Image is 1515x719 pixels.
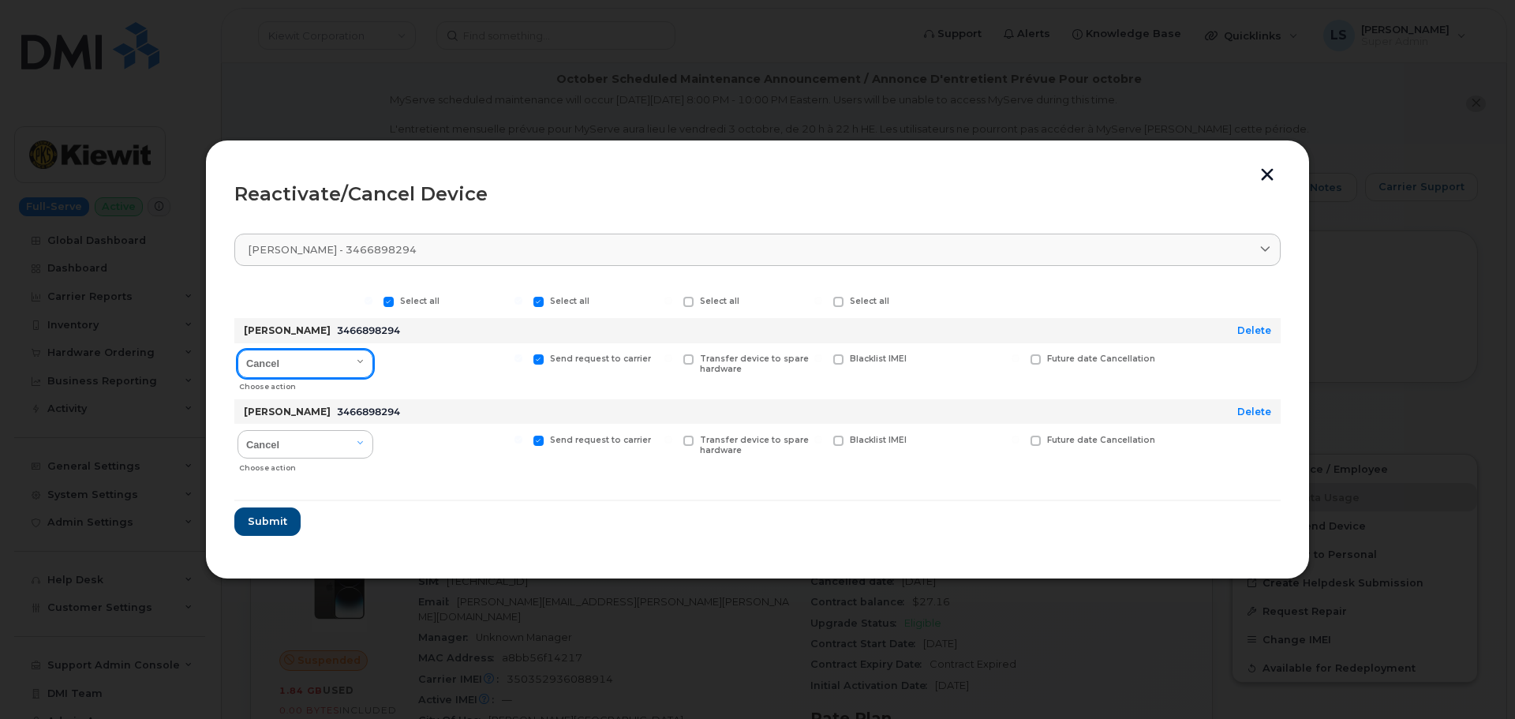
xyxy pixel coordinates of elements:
span: Transfer device to spare hardware [700,354,809,374]
div: Choose action [239,374,373,393]
input: Transfer device to spare hardware [664,354,672,362]
span: Submit [248,514,287,529]
input: Future date Cancellation [1012,436,1019,444]
input: Select all [814,297,822,305]
a: Delete [1237,324,1271,336]
div: Reactivate/Cancel Device [234,185,1281,204]
strong: [PERSON_NAME] [244,406,331,418]
input: Select all [514,297,522,305]
input: Select all [365,297,372,305]
span: Transfer device to spare hardware [700,435,809,455]
span: 3466898294 [337,406,400,418]
span: [PERSON_NAME] - 3466898294 [248,242,417,257]
span: Select all [550,296,589,306]
input: Send request to carrier [514,354,522,362]
a: [PERSON_NAME] - 3466898294 [234,234,1281,266]
span: Blacklist IMEI [850,435,907,445]
input: Future date Cancellation [1012,354,1019,362]
span: Select all [400,296,440,306]
a: Delete [1237,406,1271,418]
iframe: Messenger Launcher [1446,650,1503,707]
div: Choose action [239,455,373,474]
input: Transfer device to spare hardware [664,436,672,444]
span: Select all [700,296,739,306]
span: Future date Cancellation [1047,435,1155,445]
input: Blacklist IMEI [814,436,822,444]
span: Send request to carrier [550,435,651,445]
span: Blacklist IMEI [850,354,907,364]
input: Blacklist IMEI [814,354,822,362]
strong: [PERSON_NAME] [244,324,331,336]
span: Select all [850,296,889,306]
span: 3466898294 [337,324,400,336]
input: Send request to carrier [514,436,522,444]
input: Select all [664,297,672,305]
span: Send request to carrier [550,354,651,364]
span: Future date Cancellation [1047,354,1155,364]
button: Submit [234,507,301,536]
